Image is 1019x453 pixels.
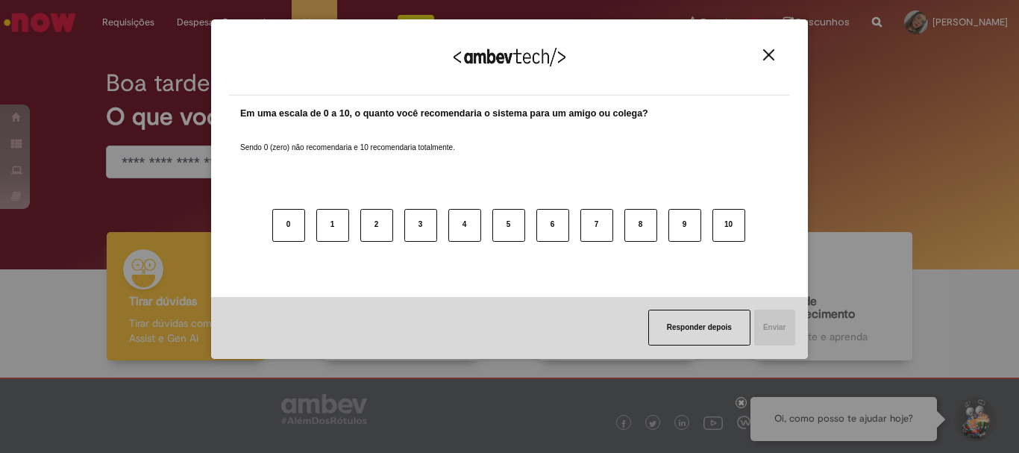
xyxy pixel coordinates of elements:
[668,209,701,242] button: 9
[240,107,648,121] label: Em uma escala de 0 a 10, o quanto você recomendaria o sistema para um amigo ou colega?
[759,49,779,61] button: Close
[763,49,774,60] img: Close
[624,209,657,242] button: 8
[272,209,305,242] button: 0
[712,209,745,242] button: 10
[316,209,349,242] button: 1
[404,209,437,242] button: 3
[580,209,613,242] button: 7
[492,209,525,242] button: 5
[360,209,393,242] button: 2
[240,125,455,153] label: Sendo 0 (zero) não recomendaria e 10 recomendaria totalmente.
[454,48,565,66] img: Logo Ambevtech
[648,310,750,346] button: Responder depois
[448,209,481,242] button: 4
[536,209,569,242] button: 6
